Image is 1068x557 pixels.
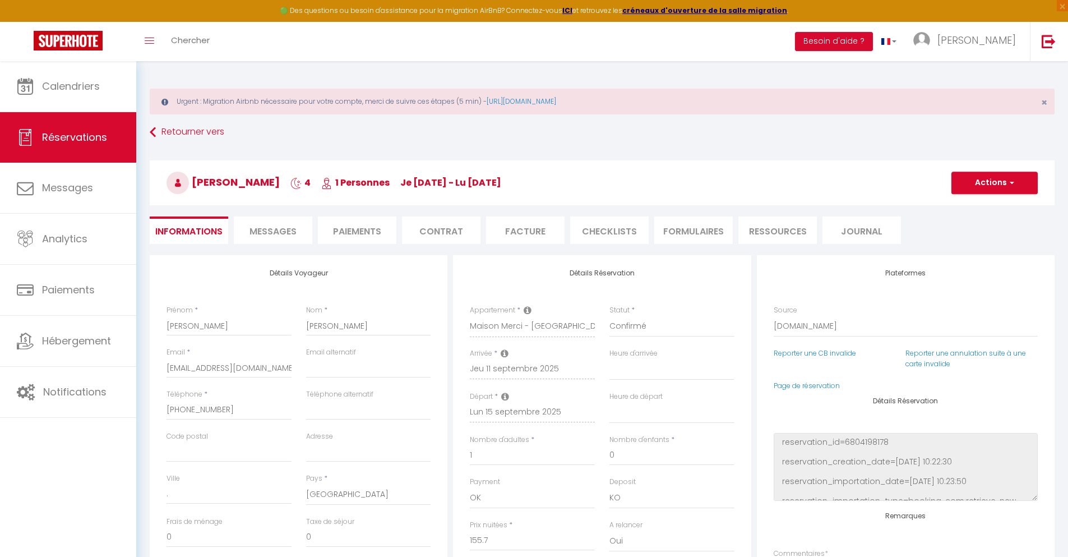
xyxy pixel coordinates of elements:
[290,176,311,189] span: 4
[163,22,218,61] a: Chercher
[43,385,107,399] span: Notifications
[822,217,901,244] li: Journal
[609,392,663,402] label: Heure de départ
[42,334,111,348] span: Hébergement
[470,520,507,531] label: Prix nuitées
[937,33,1016,47] span: [PERSON_NAME]
[167,347,185,358] label: Email
[951,172,1038,194] button: Actions
[774,269,1038,277] h4: Plateformes
[609,305,630,316] label: Statut
[306,431,333,442] label: Adresse
[470,305,515,316] label: Appartement
[34,31,103,50] img: Super Booking
[487,96,556,106] a: [URL][DOMAIN_NAME]
[470,269,734,277] h4: Détails Réservation
[562,6,572,15] a: ICI
[905,348,1026,369] a: Reporter une annulation suite à une carte invalide
[738,217,817,244] li: Ressources
[774,348,856,358] a: Reporter une CB invalide
[795,32,873,51] button: Besoin d'aide ?
[167,431,208,442] label: Code postal
[306,473,322,484] label: Pays
[774,397,1038,405] h4: Détails Réservation
[150,217,228,244] li: Informations
[470,392,493,402] label: Départ
[167,175,280,189] span: [PERSON_NAME]
[150,122,1055,142] a: Retourner vers
[1041,98,1047,108] button: Close
[400,176,501,189] span: je [DATE] - lu [DATE]
[470,477,500,487] label: Payment
[318,217,396,244] li: Paiements
[913,32,930,49] img: ...
[774,305,797,316] label: Source
[9,4,43,38] button: Ouvrir le widget de chat LiveChat
[306,389,373,400] label: Téléphone alternatif
[167,473,180,484] label: Ville
[150,89,1055,114] div: Urgent : Migration Airbnb nécessaire pour votre compte, merci de suivre ces étapes (5 min) -
[306,347,356,358] label: Email alternatif
[167,269,431,277] h4: Détails Voyageur
[905,22,1030,61] a: ... [PERSON_NAME]
[42,283,95,297] span: Paiements
[609,520,642,531] label: A relancer
[167,517,223,527] label: Frais de ménage
[609,477,636,487] label: Deposit
[609,348,658,359] label: Heure d'arrivée
[42,79,100,93] span: Calendriers
[774,512,1038,520] h4: Remarques
[1042,34,1056,48] img: logout
[470,348,492,359] label: Arrivée
[42,130,107,144] span: Réservations
[171,34,210,46] span: Chercher
[774,381,840,390] a: Page de réservation
[249,225,297,238] span: Messages
[570,217,649,244] li: CHECKLISTS
[654,217,733,244] li: FORMULAIRES
[1041,95,1047,109] span: ×
[167,305,193,316] label: Prénom
[622,6,787,15] a: créneaux d'ouverture de la salle migration
[609,435,669,445] label: Nombre d'enfants
[42,181,93,195] span: Messages
[486,217,565,244] li: Facture
[470,435,529,445] label: Nombre d'adultes
[321,176,390,189] span: 1 Personnes
[402,217,480,244] li: Contrat
[306,305,322,316] label: Nom
[167,389,202,400] label: Téléphone
[42,232,87,246] span: Analytics
[306,517,354,527] label: Taxe de séjour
